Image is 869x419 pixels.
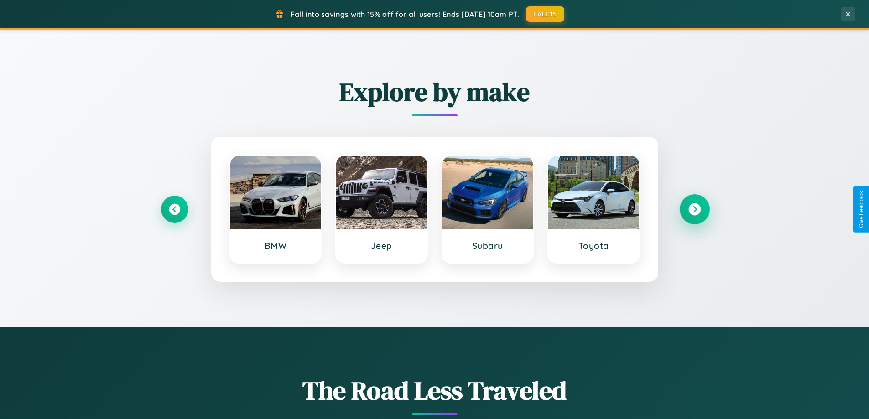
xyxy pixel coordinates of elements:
[526,6,564,22] button: FALL15
[452,240,524,251] h3: Subaru
[345,240,418,251] h3: Jeep
[161,373,708,408] h1: The Road Less Traveled
[161,74,708,109] h2: Explore by make
[557,240,630,251] h3: Toyota
[239,240,312,251] h3: BMW
[291,10,519,19] span: Fall into savings with 15% off for all users! Ends [DATE] 10am PT.
[858,191,864,228] div: Give Feedback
